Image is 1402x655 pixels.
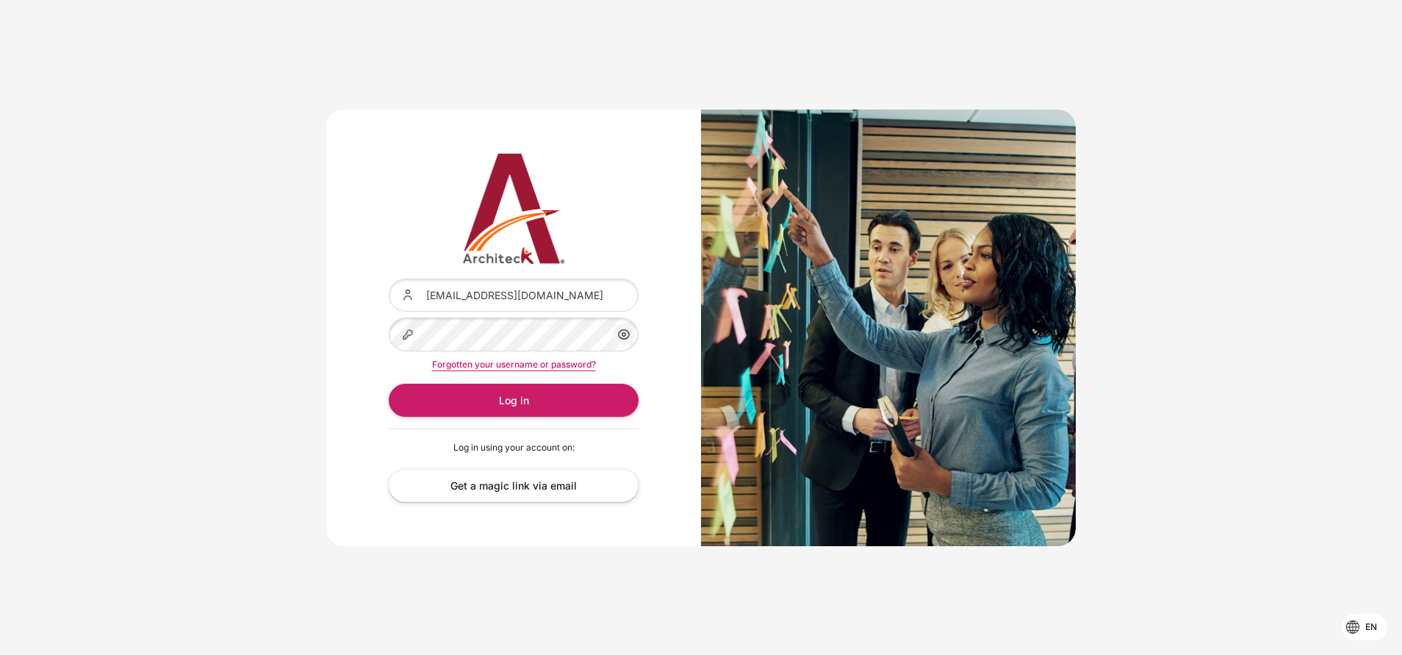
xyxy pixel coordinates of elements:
a: Forgotten your username or password? [432,359,596,370]
button: Languages [1342,614,1387,640]
a: Get a magic link via email [389,469,639,502]
button: Log in [389,384,639,417]
input: Username or email [389,279,639,312]
img: Architeck 12 [389,154,639,264]
span: en [1365,620,1377,634]
a: Architeck 12 Architeck 12 [389,154,639,264]
p: Log in using your account on: [389,441,639,454]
